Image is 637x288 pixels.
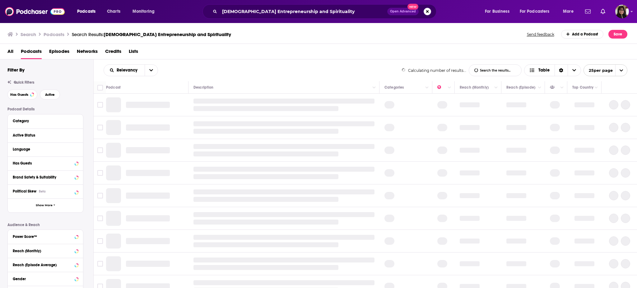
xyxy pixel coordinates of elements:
[615,5,629,18] button: Show profile menu
[13,247,78,254] button: Reach (Monthly)
[13,175,73,179] div: Brand Safety & Suitability
[208,4,442,19] div: Search podcasts, credits, & more...
[13,189,36,193] span: Political Skew
[77,46,98,59] a: Networks
[423,84,431,91] button: Column Actions
[72,31,231,37] div: Search Results:
[550,84,559,91] div: Has Guests
[39,189,46,193] div: Beta
[104,64,158,76] h2: Choose List sort
[460,84,489,91] div: Reach (Monthly)
[598,6,608,17] a: Show notifications dropdown
[7,90,37,100] button: Has Guests
[97,261,103,267] span: Toggle select row
[72,31,231,37] a: Search Results:[DEMOGRAPHIC_DATA] Entrepreneurship and Spirituality
[7,67,25,73] h2: Filter By
[36,204,53,207] span: Show More
[370,84,378,91] button: Column Actions
[13,131,78,139] button: Active Status
[13,277,73,281] div: Gender
[390,10,416,13] span: Open Advanced
[14,80,34,85] span: Quick Filters
[481,7,517,16] button: open menu
[608,30,627,39] button: Save
[13,187,78,195] button: Political SkewBeta
[128,7,163,16] button: open menu
[97,193,103,198] span: Toggle select row
[73,7,104,16] button: open menu
[97,102,103,108] span: Toggle select row
[584,66,613,75] span: 25 per page
[387,8,419,15] button: Open AdvancedNew
[584,64,627,76] button: open menu
[49,46,69,59] a: Episodes
[40,90,60,100] button: Active
[13,173,78,181] button: Brand Safety & Suitability
[506,84,535,91] div: Reach (Episode)
[13,147,74,151] div: Language
[524,64,581,76] h2: Choose View
[13,145,78,153] button: Language
[21,31,36,37] h3: Search
[583,6,593,17] a: Show notifications dropdown
[129,46,138,59] a: Lists
[220,7,387,16] input: Search podcasts, credits, & more...
[13,161,73,165] div: Has Guests
[145,65,158,76] button: open menu
[516,7,559,16] button: open menu
[7,107,83,111] p: Podcast Details
[107,7,120,16] span: Charts
[384,84,404,91] div: Categories
[615,5,629,18] img: User Profile
[13,133,74,137] div: Active Status
[45,93,55,96] span: Active
[13,249,73,253] div: Reach (Monthly)
[13,119,74,123] div: Category
[8,198,83,212] button: Show More
[97,147,103,153] span: Toggle select row
[97,125,103,130] span: Toggle select row
[520,7,550,16] span: For Podcasters
[104,31,231,37] span: [DEMOGRAPHIC_DATA] Entrepreneurship and Spirituality
[402,68,467,73] div: Calculating number of results...
[485,7,509,16] span: For Business
[44,31,64,37] h3: Podcasts
[536,84,543,91] button: Column Actions
[97,216,103,221] span: Toggle select row
[5,6,65,17] img: Podchaser - Follow, Share and Rate Podcasts
[13,261,78,268] button: Reach (Episode Average)
[558,84,566,91] button: Column Actions
[563,7,574,16] span: More
[13,117,78,125] button: Category
[492,84,500,91] button: Column Actions
[572,84,593,91] div: Top Country
[559,7,581,16] button: open menu
[437,84,446,91] div: Power Score
[97,238,103,244] span: Toggle select row
[615,5,629,18] span: Logged in as parulyadav
[13,275,78,282] button: Gender
[13,159,78,167] button: Has Guests
[446,84,453,91] button: Column Actions
[117,68,140,72] span: Relevancy
[593,84,600,91] button: Column Actions
[105,46,121,59] a: Credits
[13,263,73,267] div: Reach (Episode Average)
[7,46,13,59] a: All
[13,232,78,240] button: Power Score™
[10,93,28,96] span: Has Guests
[21,46,42,59] a: Podcasts
[103,7,124,16] a: Charts
[407,4,419,10] span: New
[106,84,121,91] div: Podcast
[13,235,73,239] div: Power Score™
[133,7,155,16] span: Monitoring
